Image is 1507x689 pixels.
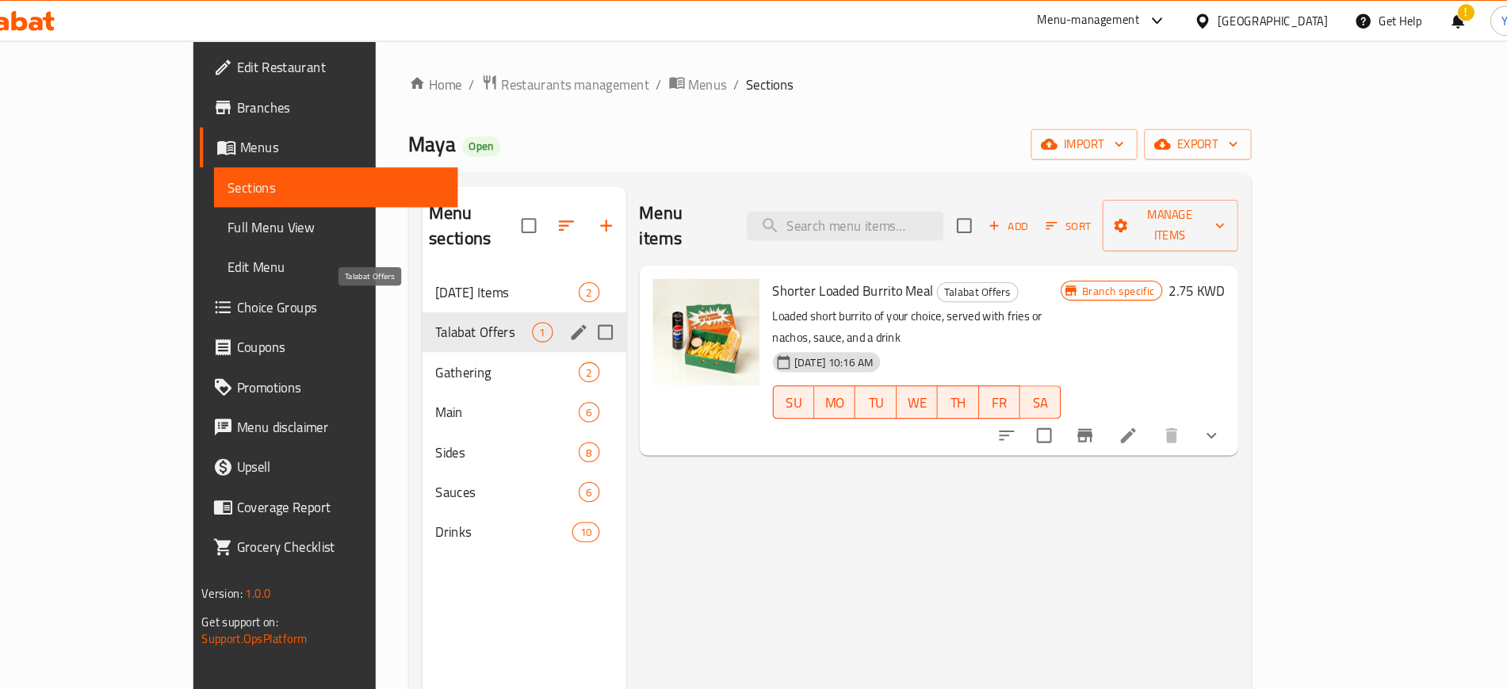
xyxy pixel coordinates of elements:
span: FR [989,372,1015,395]
span: Coverage Report [275,473,472,492]
span: Sections [266,169,472,188]
button: Add [985,203,1035,228]
span: Gathering [465,345,601,364]
span: Branch specific [1073,270,1155,285]
span: TU [870,372,897,395]
a: Support.OpsPlatform [242,598,342,618]
svg: Show Choices [1194,405,1213,424]
a: Sections [254,159,485,197]
span: Sort items [1035,203,1100,228]
span: 6 [602,461,620,477]
a: Coupons [240,312,485,350]
div: Main6 [452,373,646,411]
div: [GEOGRAPHIC_DATA] [1210,11,1314,29]
span: Select all sections [537,198,570,232]
button: Branch-specific-item [1064,396,1102,434]
span: Select to update [1027,398,1061,431]
img: Shorter Loaded Burrito Meal [671,266,773,367]
button: WE [904,367,943,399]
span: Open [490,132,526,146]
button: import [1031,123,1133,152]
span: SA [1027,372,1054,395]
span: Talabat Offers [465,307,557,326]
span: [DATE] 10:16 AM [800,338,888,353]
a: Edit Restaurant [240,45,485,83]
span: Menu disclaimer [275,397,472,416]
li: / [496,71,502,90]
span: Y [1480,11,1486,29]
div: Menu-management [1038,10,1135,29]
a: Menus [240,121,485,159]
span: Add [989,206,1031,224]
a: Full Menu View [254,197,485,235]
div: items [601,459,621,478]
span: TH [949,372,975,395]
button: SA [1021,367,1060,399]
a: Coverage Report [240,464,485,502]
button: show more [1184,396,1222,434]
span: Main [465,383,601,402]
div: Gathering2 [452,335,646,373]
span: WE [910,372,936,395]
span: export [1152,128,1229,147]
span: 2 [602,347,620,362]
a: Menu disclaimer [240,388,485,426]
button: sort-choices [989,396,1027,434]
nav: Menu sections [452,253,646,532]
div: Talabat Offers [942,269,1019,288]
span: Grocery Checklist [275,511,472,530]
span: 6 [602,385,620,400]
span: SU [793,372,819,395]
button: Sort [1042,203,1093,228]
span: Select section [951,198,985,232]
span: Edit Menu [266,245,472,264]
button: MO [825,367,864,399]
span: Sort sections [570,196,608,234]
a: Menus [687,71,742,91]
div: items [557,307,576,326]
div: [DATE] Items2 [452,259,646,297]
div: Open [490,130,526,149]
h2: Menu sections [458,191,546,239]
span: 1.0.0 [284,555,308,576]
span: Edit Restaurant [275,55,472,74]
span: Full Menu View [266,207,472,226]
div: Sides8 [452,411,646,450]
button: TH [943,367,981,399]
span: 1 [557,309,576,324]
span: Branches [275,93,472,112]
div: Drinks10 [452,488,646,526]
button: export [1139,123,1241,152]
div: items [601,345,621,364]
div: items [601,421,621,440]
span: import [1044,128,1120,147]
a: Promotions [240,350,485,388]
a: Restaurants management [508,71,668,91]
span: [DATE] Items [465,269,601,288]
button: Manage items [1100,190,1229,239]
span: Version: [242,555,281,576]
button: TU [864,367,903,399]
a: Edit Menu [254,235,485,274]
span: Get support on: [242,582,315,603]
span: MO [832,372,858,395]
span: Restaurants management [527,71,668,90]
span: Shorter Loaded Burrito Meal [786,265,939,289]
div: Sauces [465,459,601,478]
span: Drinks [465,497,595,516]
span: Manage items [1112,195,1216,235]
span: Upsell [275,435,472,454]
nav: breadcrumb [439,71,1241,91]
a: Edit menu item [1115,405,1134,424]
button: delete [1146,396,1184,434]
a: Branches [240,83,485,121]
span: Menus [278,131,472,150]
h2: Menu items [659,191,742,239]
input: search [761,201,948,229]
span: Sides [465,421,601,440]
li: / [748,71,754,90]
a: Choice Groups [240,274,485,312]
